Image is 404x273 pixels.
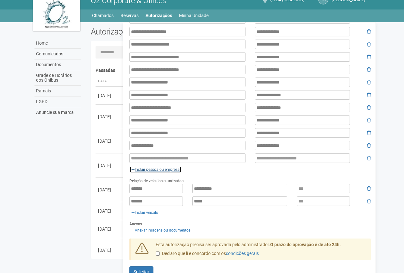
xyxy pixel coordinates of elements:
a: Incluir pessoa ou empresa [129,166,182,173]
a: Ramais [34,86,81,96]
div: [DATE] [98,138,121,144]
i: Remover [367,93,371,97]
a: Comunicados [34,49,81,59]
div: [DATE] [98,247,121,253]
label: Declaro que li e concordo com os [156,251,259,257]
i: Remover [367,29,371,34]
i: Remover [367,186,371,191]
label: Anexos [129,221,142,227]
a: Autorizações [146,11,172,20]
a: Grade de Horários dos Ônibus [34,70,81,86]
div: Esta autorização precisa ser aprovada pelo administrador. [151,242,371,260]
div: [DATE] [98,226,121,232]
input: Declaro que li e concordo com oscondições gerais [156,251,160,256]
a: Minha Unidade [179,11,208,20]
a: Incluir veículo [129,209,160,216]
a: Chamados [92,11,114,20]
div: [DATE] [98,208,121,214]
div: [DATE] [98,162,121,169]
label: Relação de veículos autorizados [129,178,183,184]
i: Remover [367,42,371,47]
a: Reservas [121,11,139,20]
a: Home [34,38,81,49]
i: Remover [367,80,371,84]
i: Remover [367,105,371,110]
div: [DATE] [98,114,121,120]
a: Anexar imagens ou documentos [129,227,192,234]
a: LGPD [34,96,81,107]
div: [DATE] [98,187,121,193]
h2: Autorizações [91,27,226,36]
th: Data [96,76,124,87]
a: condições gerais [226,251,259,256]
div: [DATE] [98,92,121,99]
a: Anuncie sua marca [34,107,81,118]
i: Remover [367,118,371,122]
i: Remover [367,199,371,203]
i: Remover [367,156,371,160]
h4: Passadas [96,68,367,73]
a: Documentos [34,59,81,70]
i: Remover [367,131,371,135]
i: Remover [367,143,371,148]
i: Remover [367,67,371,72]
i: Remover [367,55,371,59]
strong: O prazo de aprovação é de até 24h. [270,242,341,247]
